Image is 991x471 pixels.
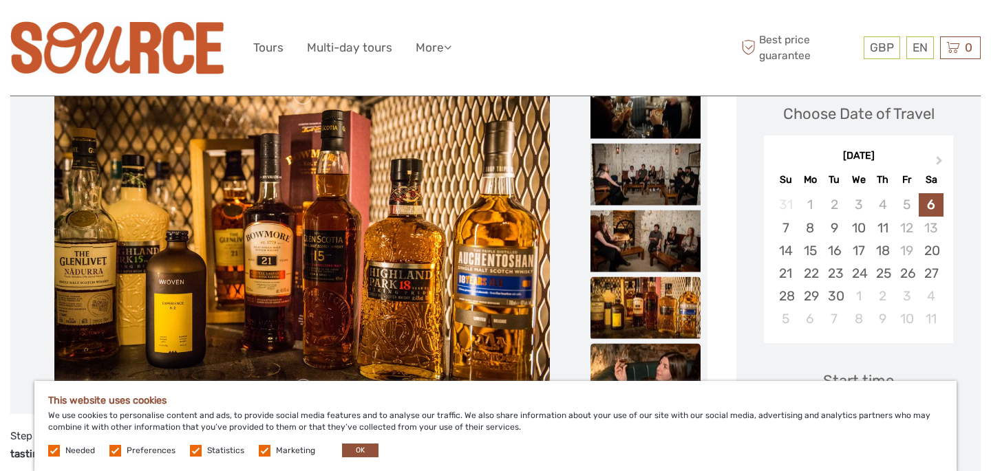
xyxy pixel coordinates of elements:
label: Statistics [207,445,244,457]
div: Th [871,171,895,189]
div: Choose Sunday, September 7th, 2025 [774,217,798,239]
p: Step underground into , a hidden vaulted space in the heart of [GEOGRAPHIC_DATA], for an unforget... [10,428,707,463]
div: Choose Sunday, September 28th, 2025 [774,285,798,307]
button: Next Month [930,153,952,175]
div: Choose Tuesday, October 7th, 2025 [822,307,846,330]
div: Tu [822,171,846,189]
div: Choose Saturday, September 6th, 2025 [919,193,943,216]
div: Choose Tuesday, September 16th, 2025 [822,239,846,262]
label: Needed [65,445,95,457]
div: Choose Date of Travel [783,103,935,124]
div: month 2025-09 [768,193,948,330]
div: Not available Sunday, August 31st, 2025 [774,193,798,216]
div: Choose Saturday, September 27th, 2025 [919,262,943,285]
div: Choose Monday, September 29th, 2025 [798,285,822,307]
div: Choose Wednesday, September 24th, 2025 [846,262,871,285]
div: Sa [919,171,943,189]
div: Not available Saturday, September 13th, 2025 [919,217,943,239]
a: More [416,38,451,58]
a: Multi-day tours [307,38,392,58]
div: Choose Thursday, October 2nd, 2025 [871,285,895,307]
div: Choose Monday, September 15th, 2025 [798,239,822,262]
div: Choose Saturday, October 4th, 2025 [919,285,943,307]
div: Fr [895,171,919,189]
img: 2f6bec81b70a4b7d90bb0d6dd2c57c83_slider_thumbnail.jpeg [590,77,701,139]
button: Open LiveChat chat widget [158,21,175,38]
div: Choose Saturday, September 20th, 2025 [919,239,943,262]
div: Not available Friday, September 19th, 2025 [895,239,919,262]
div: We use cookies to personalise content and ads, to provide social media features and to analyse ou... [34,381,957,471]
div: Choose Friday, September 26th, 2025 [895,262,919,285]
img: 0759f22b152a43a280c15f0ad965302d_main_slider.jpeg [54,77,549,407]
label: Preferences [127,445,175,457]
div: Not available Friday, September 5th, 2025 [895,193,919,216]
div: Choose Sunday, September 21st, 2025 [774,262,798,285]
div: Not available Monday, September 1st, 2025 [798,193,822,216]
div: Choose Wednesday, September 10th, 2025 [846,217,871,239]
div: Choose Thursday, October 9th, 2025 [871,307,895,330]
div: Su [774,171,798,189]
div: Not available Tuesday, September 2nd, 2025 [822,193,846,216]
div: Start time [823,370,894,391]
button: OK [342,443,379,457]
div: EN [906,36,934,59]
div: [DATE] [764,149,953,164]
div: Choose Thursday, September 25th, 2025 [871,262,895,285]
strong: 90-minute whisky tasting [10,430,679,460]
div: Choose Saturday, October 11th, 2025 [919,307,943,330]
div: Choose Wednesday, October 8th, 2025 [846,307,871,330]
div: Choose Monday, September 8th, 2025 [798,217,822,239]
img: c569aa52bd96448aa2636b3e35caaf77_slider_thumbnail.jpeg [590,344,701,406]
div: Not available Thursday, September 4th, 2025 [871,193,895,216]
label: Marketing [276,445,315,457]
div: Not available Friday, September 12th, 2025 [895,217,919,239]
div: Choose Tuesday, September 9th, 2025 [822,217,846,239]
img: 776e838786eb454cb48622ab667fbfcb_slider_thumbnail.jpeg [590,210,701,272]
div: Choose Friday, October 3rd, 2025 [895,285,919,307]
div: Mo [798,171,822,189]
div: Choose Tuesday, September 30th, 2025 [822,285,846,307]
div: Choose Thursday, September 18th, 2025 [871,239,895,262]
h5: This website uses cookies [48,395,943,406]
span: Best price guarantee [738,32,861,63]
span: GBP [870,41,894,54]
img: 0759f22b152a43a280c15f0ad965302d_slider_thumbnail.jpeg [590,277,701,339]
div: Choose Tuesday, September 23rd, 2025 [822,262,846,285]
div: Choose Wednesday, September 17th, 2025 [846,239,871,262]
img: 6f7580125dba4fa4b0b1668c8bbe7f85_slider_thumbnail.jpeg [590,144,701,206]
a: Tours [253,38,284,58]
div: Choose Thursday, September 11th, 2025 [871,217,895,239]
p: We're away right now. Please check back later! [19,24,156,35]
div: We [846,171,871,189]
span: 0 [963,41,974,54]
div: Choose Monday, September 22nd, 2025 [798,262,822,285]
div: Choose Monday, October 6th, 2025 [798,307,822,330]
div: Choose Sunday, October 5th, 2025 [774,307,798,330]
div: Not available Wednesday, September 3rd, 2025 [846,193,871,216]
div: Choose Sunday, September 14th, 2025 [774,239,798,262]
div: Choose Friday, October 10th, 2025 [895,307,919,330]
div: Choose Wednesday, October 1st, 2025 [846,285,871,307]
img: 3400-0dcec2c5-8d4a-45a1-ae9e-d25aaa2c27cc_logo_big.jpg [10,21,224,74]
